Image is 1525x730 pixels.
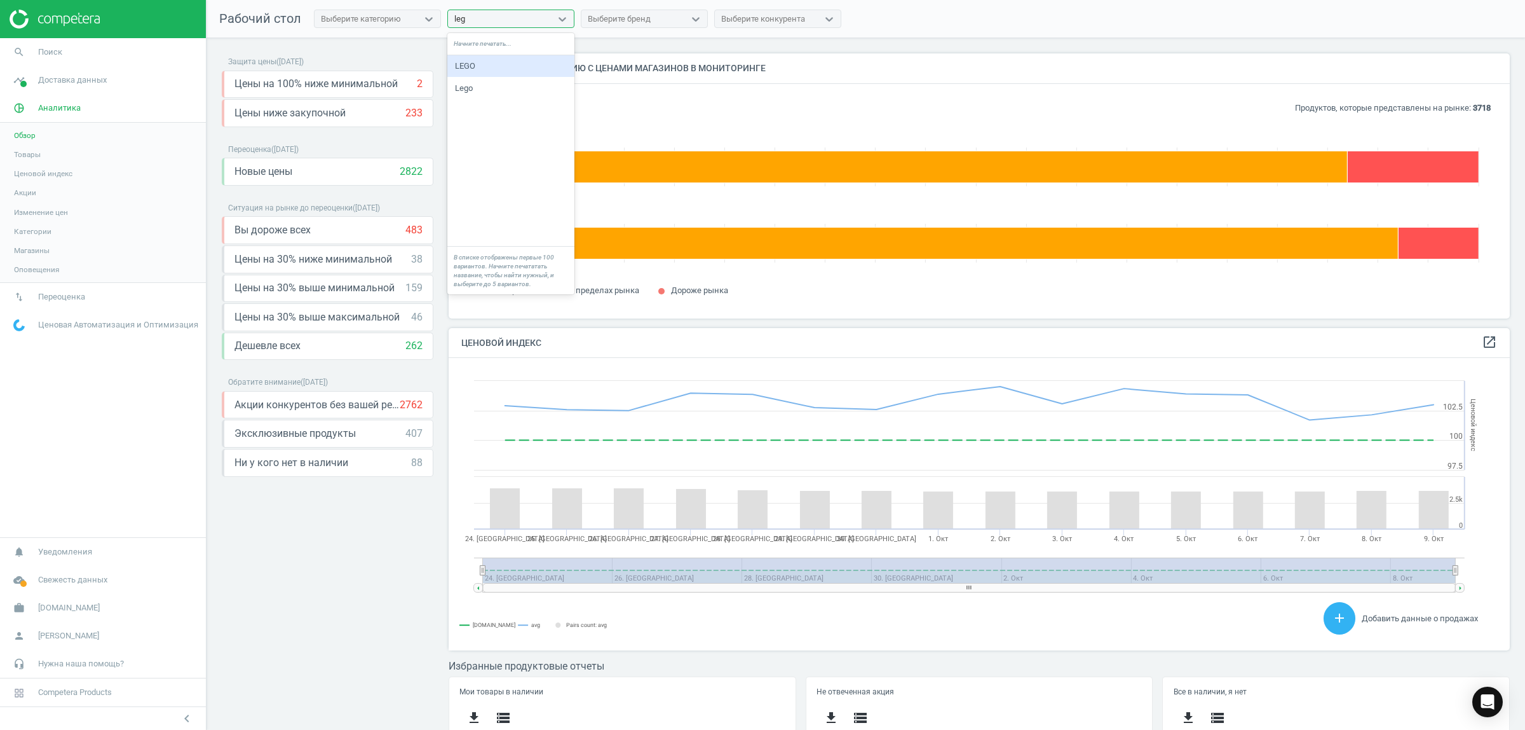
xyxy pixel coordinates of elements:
tspan: Ценовой индекс [1469,399,1477,452]
div: 46 [411,310,423,324]
span: Дешевле рынка [474,286,537,295]
h5: Мои товары в наличии [459,687,785,696]
i: open_in_new [1482,334,1497,350]
span: Уведомления [38,546,92,558]
i: chevron_left [179,711,194,726]
div: 2762 [400,398,423,412]
span: Competera Products [38,687,112,698]
span: ( [DATE] ) [353,203,380,212]
span: Магазины [14,245,50,256]
span: Цены на 30% ниже минимальной [234,252,392,266]
div: Выберите категорию [321,13,401,25]
tspan: 28. [GEOGRAPHIC_DATA] [713,535,792,543]
h5: Все в наличии, я нет [1174,687,1499,696]
button: chevron_left [171,710,203,727]
tspan: 9. Окт [1424,535,1444,543]
tspan: 6. Окт [1238,535,1258,543]
h4: Ценовой индекс [449,328,1510,358]
span: В пределах рынка [569,286,639,295]
span: ( [DATE] ) [276,57,304,66]
i: get_app [1181,710,1196,726]
text: 0 [1459,521,1463,530]
h5: Не отвеченная акция [817,687,1142,696]
div: grid [447,55,574,246]
img: ajHJNr6hYgQAAAAASUVORK5CYII= [10,10,100,29]
div: 2822 [400,165,423,179]
div: В списке отображены первые 100 вариантов. Начните печататать название, чтобы найти нужный, и выбе... [447,246,574,294]
tspan: 2. Окт [991,535,1011,543]
div: Начните печатать... [447,33,574,55]
div: Выберите бренд [588,13,651,25]
i: get_app [466,710,482,726]
i: notifications [7,540,31,564]
span: ( [DATE] ) [271,145,299,154]
tspan: 3. Окт [1052,535,1073,543]
h4: Ваши цены по сравнению с ценами магазинов в мониторинге [449,53,1510,83]
i: get_app [823,710,839,726]
span: Ни у кого нет в наличии [234,456,348,470]
span: Добавить данные о продажах [1362,614,1478,623]
tspan: 4. Окт [1115,535,1135,543]
i: add [1332,610,1347,626]
span: Обзор [14,130,36,141]
div: 483 [405,223,423,237]
p: Продуктов, которые представлены на рынке: [1295,102,1491,114]
i: timeline [7,68,31,92]
text: 2.5k [1449,495,1463,504]
span: Аналитика [38,102,81,114]
i: storage [853,710,868,726]
tspan: 8. Окт [1362,535,1382,543]
text: 102.5 [1443,403,1463,411]
div: 233 [405,106,423,120]
span: Обратите внимание [228,378,301,387]
div: Выберите конкурента [721,13,805,25]
span: Изменение цен [14,207,68,217]
tspan: 26. [GEOGRAPHIC_DATA] [589,535,668,543]
tspan: 29. [GEOGRAPHIC_DATA] [775,535,854,543]
div: 2 [417,77,423,91]
span: Вы дороже всех [234,223,311,237]
span: Цены ниже закупочной [234,106,346,120]
i: storage [1210,710,1225,726]
div: 262 [405,339,423,353]
a: open_in_new [1482,334,1497,351]
b: 3718 [1473,103,1491,113]
div: LEGO [447,55,574,77]
i: person [7,624,31,648]
span: Доставка данных [38,74,107,86]
span: Ценовая Автоматизация и Оптимизация [38,319,198,331]
span: Дороже рынка [671,286,728,295]
i: swap_vert [7,285,31,309]
text: 97.5 [1447,462,1463,471]
span: Переоценка [228,145,271,154]
tspan: Pairs count: avg [566,622,607,628]
tspan: 1. Окт [928,535,949,543]
span: Цены на 30% выше максимальной [234,310,400,324]
img: wGWNvw8QSZomAAAAABJRU5ErkJggg== [13,319,25,331]
div: 88 [411,456,423,470]
span: Нужна наша помощь? [38,658,124,670]
i: cloud_done [7,568,31,592]
tspan: 27. [GEOGRAPHIC_DATA] [651,535,731,543]
button: add [1324,602,1355,635]
i: headset_mic [7,652,31,676]
i: pie_chart_outlined [7,96,31,120]
text: 100 [1449,432,1463,441]
span: Защита цены [228,57,276,66]
h3: Избранные продуктовые отчеты [449,660,1510,672]
i: search [7,40,31,64]
div: Lego [447,78,574,99]
div: Open Intercom Messenger [1472,687,1503,717]
span: Акции [14,188,36,198]
span: Переоценка [38,291,85,303]
span: Цены на 100% ниже минимальной [234,77,398,91]
span: ( [DATE] ) [301,378,328,387]
i: work [7,596,31,620]
tspan: 24. [GEOGRAPHIC_DATA] [465,535,545,543]
span: Свежесть данных [38,574,107,586]
span: Товары [14,149,41,160]
i: storage [496,710,511,726]
span: Акции конкурентов без вашей реакции [234,398,400,412]
span: Новые цены [234,165,292,179]
tspan: 25. [GEOGRAPHIC_DATA] [527,535,607,543]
